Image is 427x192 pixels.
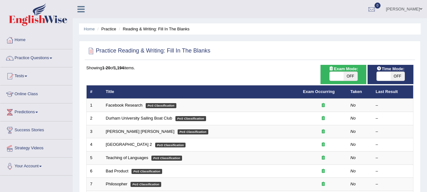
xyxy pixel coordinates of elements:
[131,182,161,187] em: PoS Classification
[102,85,300,99] th: Title
[106,142,152,147] a: [GEOGRAPHIC_DATA] 2
[303,129,344,135] div: Exam occurring question
[372,85,413,99] th: Last Result
[87,112,102,125] td: 2
[175,116,206,121] em: PoS Classification
[106,182,128,186] a: Philosopher
[376,102,410,108] div: –
[303,89,335,94] a: Exam Occurring
[87,99,102,112] td: 1
[106,129,174,134] a: [PERSON_NAME] [PERSON_NAME]
[375,3,381,9] span: 0
[351,103,356,108] em: No
[96,26,116,32] li: Practice
[102,65,110,70] b: 1-20
[117,26,189,32] li: Reading & Writing: Fill In The Blanks
[391,72,405,81] span: OFF
[303,155,344,161] div: Exam occurring question
[146,103,176,108] em: PoS Classification
[0,49,72,65] a: Practice Questions
[0,67,72,83] a: Tests
[0,121,72,137] a: Success Stories
[87,152,102,165] td: 5
[351,129,356,134] em: No
[106,103,143,108] a: Facebook Research
[351,169,356,173] em: No
[303,181,344,187] div: Exam occurring question
[376,168,410,174] div: –
[131,169,162,174] em: PoS Classification
[351,182,356,186] em: No
[106,169,129,173] a: Bad Product
[374,65,407,72] span: Time Mode:
[87,178,102,191] td: 7
[114,65,124,70] b: 1,194
[376,155,410,161] div: –
[86,65,413,71] div: Showing of items.
[0,158,72,173] a: Your Account
[155,143,186,148] em: PoS Classification
[87,125,102,138] td: 3
[86,46,210,56] h2: Practice Reading & Writing: Fill In The Blanks
[376,181,410,187] div: –
[344,72,357,81] span: OFF
[303,115,344,121] div: Exam occurring question
[87,164,102,178] td: 6
[347,85,372,99] th: Taken
[0,31,72,47] a: Home
[326,65,360,72] span: Exam Mode:
[376,115,410,121] div: –
[87,85,102,99] th: #
[0,139,72,155] a: Strategy Videos
[303,102,344,108] div: Exam occurring question
[351,116,356,121] em: No
[376,129,410,135] div: –
[87,138,102,152] td: 4
[351,142,356,147] em: No
[376,142,410,148] div: –
[106,116,172,121] a: Durham University Sailing Boat Club
[303,168,344,174] div: Exam occurring question
[151,156,182,161] em: PoS Classification
[0,103,72,119] a: Predictions
[303,142,344,148] div: Exam occurring question
[351,155,356,160] em: No
[84,27,95,31] a: Home
[320,65,366,84] div: Show exams occurring in exams
[106,155,148,160] a: Teaching of Languages
[0,85,72,101] a: Online Class
[178,129,208,134] em: PoS Classification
